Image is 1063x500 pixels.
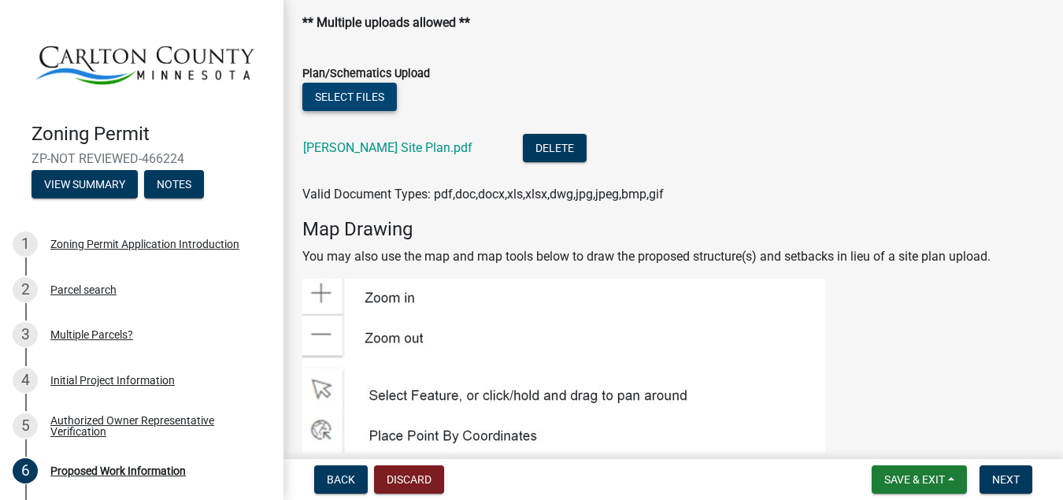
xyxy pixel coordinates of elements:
[13,231,38,257] div: 1
[50,465,186,476] div: Proposed Work Information
[144,180,204,192] wm-modal-confirm: Notes
[374,465,444,494] button: Discard
[13,458,38,483] div: 6
[31,170,138,198] button: View Summary
[31,151,252,166] span: ZP-NOT REVIEWED-466224
[314,465,368,494] button: Back
[303,140,472,155] a: [PERSON_NAME] Site Plan.pdf
[13,277,38,302] div: 2
[13,368,38,393] div: 4
[302,218,1044,241] h4: Map Drawing
[50,329,133,340] div: Multiple Parcels?
[884,473,945,486] span: Save & Exit
[31,180,138,192] wm-modal-confirm: Summary
[31,17,258,106] img: Carlton County, Minnesota
[302,83,397,111] button: Select files
[302,15,470,30] strong: ** Multiple uploads allowed **
[13,322,38,347] div: 3
[144,170,204,198] button: Notes
[302,247,1044,266] p: You may also use the map and map tools below to draw the proposed structure(s) and setbacks in li...
[31,123,271,146] h4: Zoning Permit
[980,465,1032,494] button: Next
[302,69,430,80] label: Plan/Schematics Upload
[302,187,664,202] span: Valid Document Types: pdf,doc,docx,xls,xlsx,dwg,jpg,jpeg,bmp,gif
[50,284,117,295] div: Parcel search
[50,375,175,386] div: Initial Project Information
[523,134,587,162] button: Delete
[13,413,38,439] div: 5
[327,473,355,486] span: Back
[872,465,967,494] button: Save & Exit
[50,415,258,437] div: Authorized Owner Representative Verification
[523,142,587,157] wm-modal-confirm: Delete Document
[50,239,239,250] div: Zoning Permit Application Introduction
[992,473,1020,486] span: Next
